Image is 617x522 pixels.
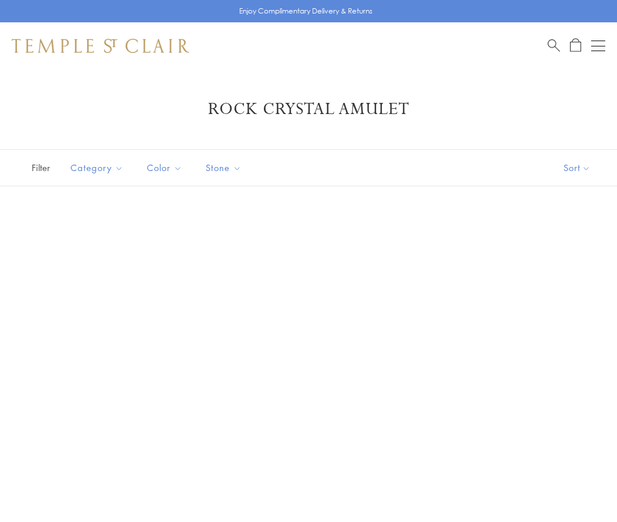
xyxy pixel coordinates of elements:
[548,38,560,53] a: Search
[197,155,250,181] button: Stone
[12,39,189,53] img: Temple St. Clair
[29,99,588,120] h1: Rock Crystal Amulet
[138,155,191,181] button: Color
[537,150,617,186] button: Show sort by
[65,160,132,175] span: Category
[62,155,132,181] button: Category
[570,38,581,53] a: Open Shopping Bag
[591,39,605,53] button: Open navigation
[141,160,191,175] span: Color
[200,160,250,175] span: Stone
[239,5,373,17] p: Enjoy Complimentary Delivery & Returns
